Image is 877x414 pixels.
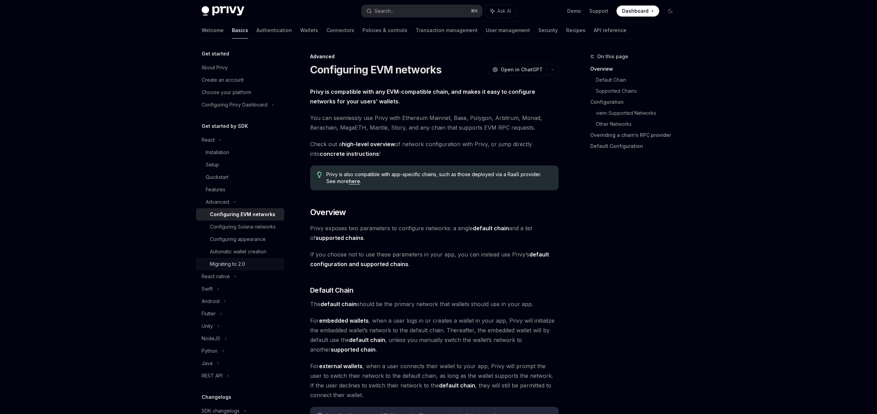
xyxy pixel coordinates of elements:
span: Dashboard [622,8,649,14]
strong: Privy is compatible with any EVM-compatible chain, and makes it easy to configure networks for yo... [310,88,535,105]
div: Python [202,347,217,355]
strong: embedded wallets [319,317,369,324]
div: About Privy [202,63,228,72]
div: Swift [202,285,213,293]
a: Overriding a chain’s RPC provider [590,130,681,141]
strong: default chain [439,382,475,389]
a: Create an account [196,74,284,86]
a: Wallets [300,22,318,39]
h5: Get started [202,50,229,58]
a: Automatic wallet creation [196,245,284,258]
a: Quickstart [196,171,284,183]
h5: Get started by SDK [202,122,248,130]
a: API reference [594,22,626,39]
a: high-level overview [342,141,395,148]
span: ⌘ K [471,8,478,14]
div: React native [202,272,230,281]
a: Security [538,22,558,39]
a: Policies & controls [363,22,407,39]
strong: default chain [320,301,357,307]
a: concrete instructions [320,150,379,158]
a: Other Networks [596,119,681,130]
div: Configuring Solana networks [210,223,276,231]
a: Configuring appearance [196,233,284,245]
a: Configuring EVM networks [196,208,284,221]
a: Basics [232,22,248,39]
button: Open in ChatGPT [488,64,547,75]
span: Overview [310,207,346,218]
div: Android [202,297,220,305]
div: Automatic wallet creation [210,248,266,256]
div: Configuring appearance [210,235,266,243]
span: For , when a user connects their wallet to your app, Privy will prompt the user to switch their n... [310,361,559,400]
div: NodeJS [202,334,220,343]
a: Support [589,8,608,14]
a: Transaction management [416,22,478,39]
a: Choose your platform [196,86,284,99]
div: Search... [375,7,394,15]
a: Recipes [566,22,585,39]
h1: Configuring EVM networks [310,63,442,76]
a: About Privy [196,61,284,74]
div: Choose your platform [202,88,251,97]
div: Quickstart [206,173,228,181]
a: Configuring Solana networks [196,221,284,233]
div: Advanced [206,198,229,206]
div: Installation [206,148,229,156]
div: Create an account [202,76,244,84]
a: Supported Chains [596,85,681,97]
button: Search...⌘K [361,5,482,17]
div: Configuring Privy Dashboard [202,101,267,109]
a: Demo [567,8,581,14]
span: Check out a of network configuration with Privy, or jump directly into ! [310,139,559,159]
strong: supported chains [316,234,364,241]
strong: external wallets [319,363,363,370]
a: User management [486,22,530,39]
span: Privy is also compatible with app-specific chains, such as those deployed via a RaaS provider. Se... [326,171,551,185]
a: here [349,178,360,184]
div: Setup [206,161,219,169]
span: For , when a user logs in or creates a wallet in your app, Privy will initialize the embedded wal... [310,316,559,354]
a: Setup [196,159,284,171]
div: Java [202,359,213,367]
strong: default chain [349,336,385,343]
a: Authentication [256,22,292,39]
a: Dashboard [616,6,659,17]
a: Welcome [202,22,224,39]
span: Default Chain [310,285,354,295]
a: Overview [590,63,681,74]
h5: Changelogs [202,393,231,401]
div: React [202,136,215,144]
div: Advanced [310,53,559,60]
a: Default Configuration [590,141,681,152]
div: REST API [202,372,223,380]
a: Migrating to 2.0 [196,258,284,270]
button: Ask AI [486,5,516,17]
span: Open in ChatGPT [501,66,543,73]
a: viem-Supported Networks [596,108,681,119]
span: The should be the primary network that wallets should use in your app. [310,299,559,309]
div: Unity [202,322,213,330]
span: Ask AI [497,8,511,14]
a: Default Chain [596,74,681,85]
a: Configuration [590,97,681,108]
a: default chain [473,225,509,232]
a: supported chains [316,234,364,242]
span: On this page [597,52,628,61]
img: dark logo [202,6,244,16]
div: Configuring EVM networks [210,210,275,219]
div: Flutter [202,310,216,318]
div: Migrating to 2.0 [210,260,245,268]
span: You can seamlessly use Privy with Ethereum Mainnet, Base, Polygon, Arbitrum, Monad, Berachain, Me... [310,113,559,132]
div: Features [206,185,225,194]
a: Connectors [326,22,354,39]
a: Features [196,183,284,196]
svg: Tip [317,172,322,178]
span: If you choose not to use these parameters in your app, you can instead use Privy’s . [310,250,559,269]
a: supported chain [331,346,376,353]
button: Toggle dark mode [665,6,676,17]
a: Installation [196,146,284,159]
span: Privy exposes two parameters to configure networks: a single and a list of . [310,223,559,243]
